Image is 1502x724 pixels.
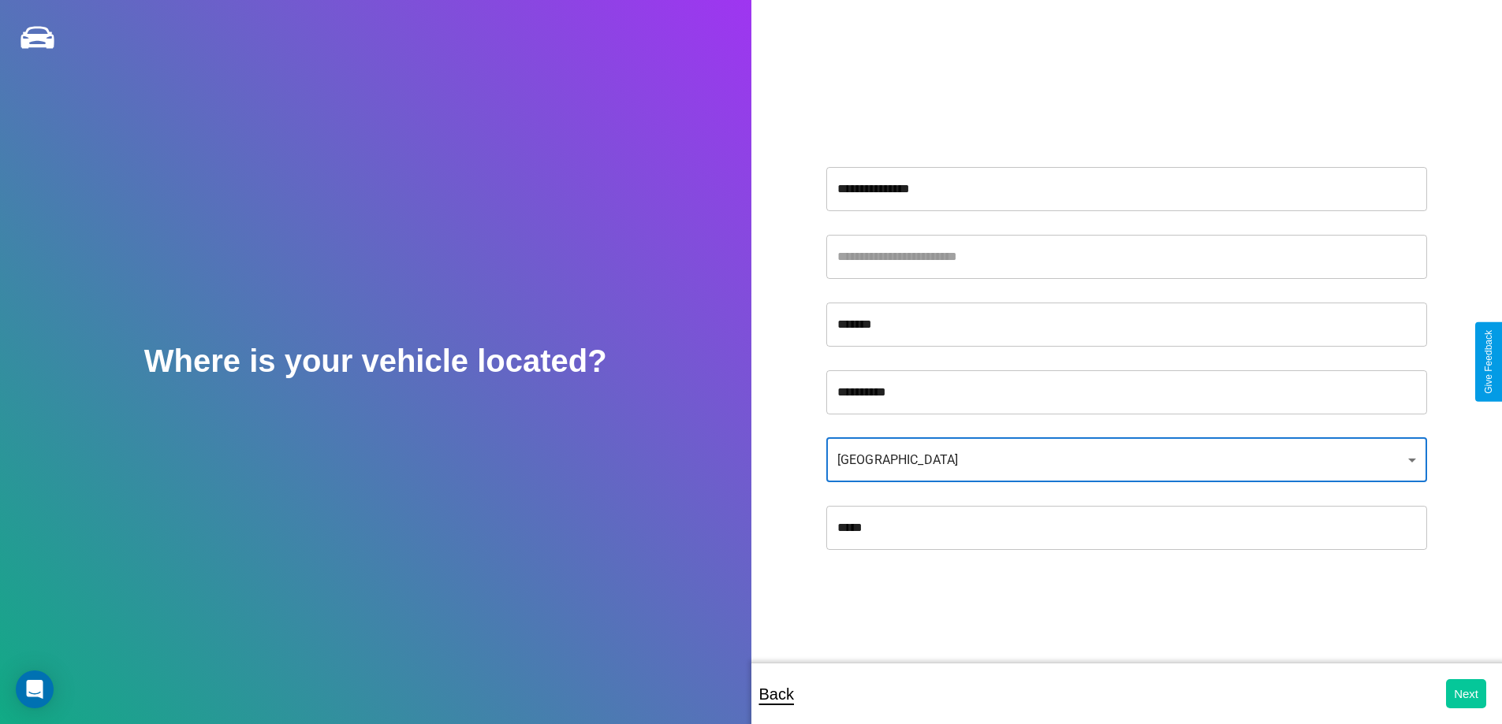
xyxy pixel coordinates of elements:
div: [GEOGRAPHIC_DATA] [826,438,1427,482]
p: Back [759,680,794,708]
button: Next [1446,679,1486,708]
div: Give Feedback [1483,330,1494,394]
div: Open Intercom Messenger [16,670,54,708]
h2: Where is your vehicle located? [144,343,607,379]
